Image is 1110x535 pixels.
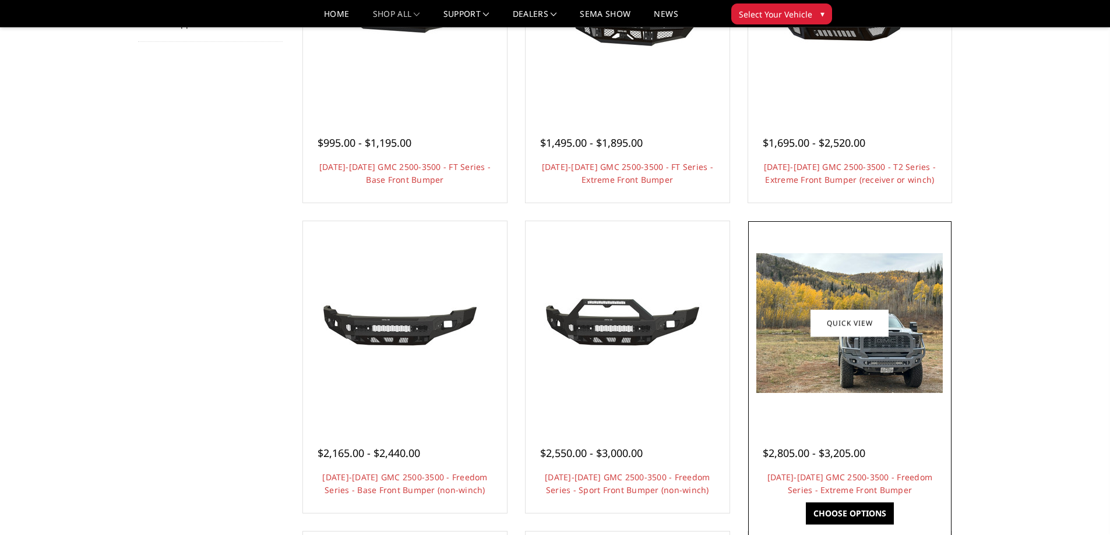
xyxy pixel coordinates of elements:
a: [DATE]-[DATE] GMC 2500-3500 - Freedom Series - Sport Front Bumper (non-winch) [545,472,710,495]
a: Home [324,10,349,27]
button: Select Your Vehicle [731,3,832,24]
a: 2024-2025 GMC 2500-3500 - Freedom Series - Base Front Bumper (non-winch) 2024-2025 GMC 2500-3500 ... [306,224,504,422]
a: 2024-2025 GMC 2500-3500 - Freedom Series - Sport Front Bumper (non-winch) 2024-2025 GMC 2500-3500... [528,224,727,422]
a: Support [443,10,489,27]
a: [DATE]-[DATE] GMC 2500-3500 - Freedom Series - Base Front Bumper (non-winch) [322,472,487,495]
a: Quick view [811,309,889,336]
a: [DATE]-[DATE] GMC 2500-3500 - FT Series - Extreme Front Bumper [542,161,713,185]
a: News [654,10,678,27]
span: $2,550.00 - $3,000.00 [540,446,643,460]
span: $1,695.00 - $2,520.00 [763,136,865,150]
span: $1,495.00 - $1,895.00 [540,136,643,150]
span: $2,805.00 - $3,205.00 [763,446,865,460]
a: SEMA Show [580,10,630,27]
a: [DATE]-[DATE] GMC 2500-3500 - FT Series - Base Front Bumper [319,161,491,185]
iframe: Chat Widget [1052,479,1110,535]
a: Choose Options [806,502,894,525]
a: 2024-2025 GMC 2500-3500 - Freedom Series - Extreme Front Bumper 2024-2025 GMC 2500-3500 - Freedom... [751,224,949,422]
a: [DATE]-[DATE] GMC 2500-3500 - T2 Series - Extreme Front Bumper (receiver or winch) [764,161,936,185]
img: 2024-2025 GMC 2500-3500 - Freedom Series - Extreme Front Bumper [756,253,943,393]
span: $995.00 - $1,195.00 [318,136,411,150]
span: $2,165.00 - $2,440.00 [318,446,420,460]
span: ▾ [820,8,824,20]
span: Select Your Vehicle [739,8,812,20]
a: shop all [373,10,420,27]
a: Dealers [513,10,557,27]
a: [DATE]-[DATE] GMC 2500-3500 - Freedom Series - Extreme Front Bumper [767,472,932,495]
